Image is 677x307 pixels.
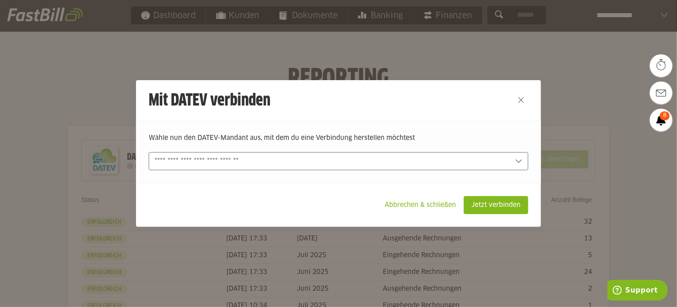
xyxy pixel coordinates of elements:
[149,133,528,143] p: Wähle nun den DATEV-Mandant aus, mit dem du eine Verbindung herstellen möchtest
[607,280,668,302] iframe: Öffnet ein Widget, in dem Sie weitere Informationen finden
[650,109,672,131] a: 8
[660,111,670,120] span: 8
[464,196,528,214] sl-button: Jetzt verbinden
[377,196,464,214] sl-button: Abbrechen & schließen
